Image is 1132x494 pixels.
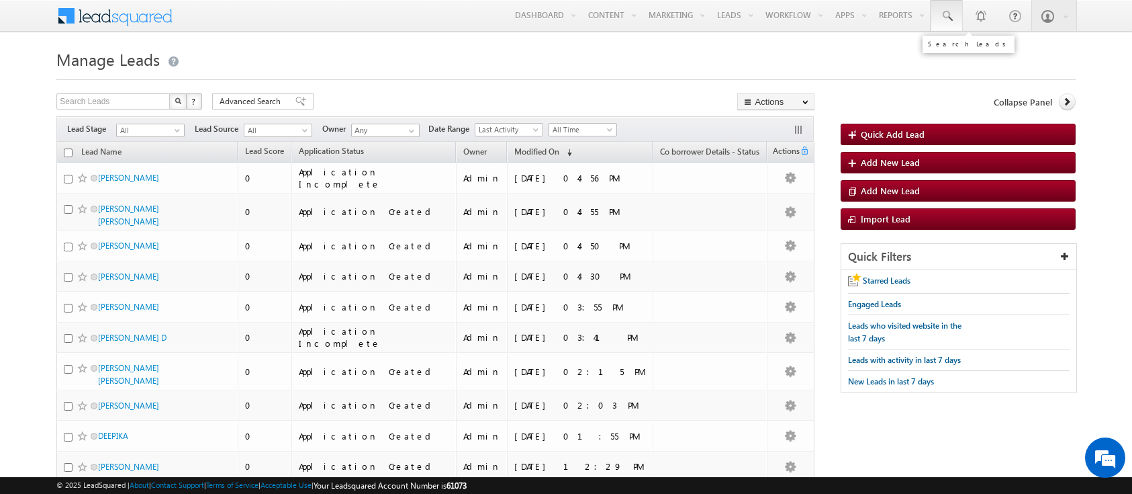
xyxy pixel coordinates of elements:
a: All [116,124,185,137]
div: Application Incomplete [299,325,450,349]
div: Admin [463,240,501,252]
span: Last Activity [475,124,539,136]
span: Your Leadsquared Account Number is [314,481,467,491]
div: Application Created [299,206,450,218]
span: Co borrower Details - Status [660,147,759,157]
a: Show All Items [402,124,418,138]
span: Manage Leads [56,48,160,70]
a: Terms of Service [206,481,258,489]
a: All Time [549,123,617,136]
div: Admin [463,399,501,411]
div: [DATE] 04:50 PM [514,240,647,252]
a: DEEPIKA [98,431,128,441]
img: Search [175,97,181,104]
a: [PERSON_NAME] [98,401,159,411]
a: Last Activity [475,123,543,136]
div: [DATE] 12:29 PM [514,460,647,472]
div: [DATE] 02:15 PM [514,366,647,378]
span: Import Lead [861,213,910,224]
span: Add New Lead [861,157,920,168]
a: Acceptable Use [261,481,312,489]
div: Admin [463,430,501,442]
a: About [130,481,149,489]
a: Lead Score [238,144,291,161]
input: Type to Search [351,124,420,137]
div: 0 [245,301,285,313]
div: [DATE] 04:55 PM [514,206,647,218]
span: Starred Leads [863,276,910,286]
button: ? [186,93,202,110]
div: Admin [463,366,501,378]
div: Admin [463,270,501,282]
button: Actions [737,93,814,110]
span: Leads with activity in last 7 days [848,355,961,365]
div: Application Created [299,301,450,313]
div: Admin [463,301,501,313]
div: 0 [245,460,285,472]
div: Application Created [299,240,450,252]
div: Quick Filters [841,244,1076,270]
a: [PERSON_NAME] [98,462,159,472]
div: [DATE] 02:03 PM [514,399,647,411]
span: Date Range [428,123,475,135]
span: © 2025 LeadSquared | | | | | [56,479,467,492]
div: Admin [463,331,501,343]
span: Quick Add Lead [861,128,925,140]
span: Leads who visited website in the last 7 days [848,321,961,343]
div: 0 [245,366,285,378]
a: [PERSON_NAME] [98,241,159,251]
a: Contact Support [151,481,204,489]
div: 0 [245,331,285,343]
div: [DATE] 04:30 PM [514,270,647,282]
span: (sorted descending) [561,147,572,158]
span: ? [191,95,197,107]
span: Owner [463,147,487,157]
div: Application Created [299,270,450,282]
a: [PERSON_NAME] [PERSON_NAME] [98,363,159,386]
div: [DATE] 04:56 PM [514,172,647,184]
a: All [244,124,312,137]
span: Advanced Search [220,95,285,108]
div: [DATE] 03:41 PM [514,331,647,343]
div: [DATE] 03:55 PM [514,301,647,313]
div: 0 [245,206,285,218]
div: [DATE] 01:55 PM [514,430,647,442]
span: All [244,124,308,136]
a: Lead Name [75,145,128,162]
a: [PERSON_NAME] [98,302,159,312]
a: Application Status [292,144,371,161]
div: Application Created [299,460,450,472]
div: Admin [463,460,501,472]
div: Application Created [299,366,450,378]
a: [PERSON_NAME] [PERSON_NAME] [98,204,159,227]
div: Admin [463,206,501,218]
span: New Leads in last 7 days [848,376,934,386]
span: Collapse Panel [994,96,1052,108]
div: 0 [245,240,285,252]
span: 61073 [446,481,467,491]
input: Check all records [64,149,73,157]
a: [PERSON_NAME] [98,272,159,282]
span: Lead Score [245,146,284,156]
div: 0 [245,172,285,184]
span: All [117,124,181,136]
a: [PERSON_NAME] D [98,333,167,343]
div: Admin [463,172,501,184]
span: Actions [767,144,800,161]
div: Search Leads [928,40,1009,48]
span: Add New Lead [861,185,920,196]
div: Application Incomplete [299,166,450,190]
span: Lead Source [195,123,244,135]
a: Modified On (sorted descending) [508,144,579,161]
div: 0 [245,270,285,282]
span: Lead Stage [67,123,116,135]
span: Owner [322,123,351,135]
span: Application Status [299,146,364,156]
span: Engaged Leads [848,299,901,309]
div: 0 [245,430,285,442]
div: 0 [245,399,285,411]
span: Modified On [514,147,559,157]
div: Application Created [299,430,450,442]
span: All Time [549,124,613,136]
div: Application Created [299,399,450,411]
